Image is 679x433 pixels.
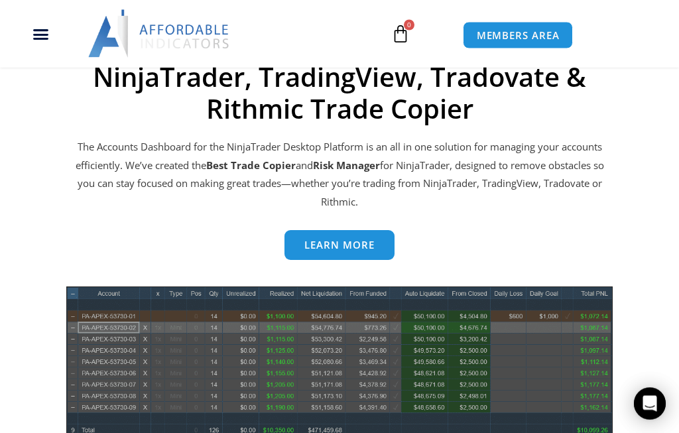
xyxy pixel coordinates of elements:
[206,159,296,172] b: Best Trade Copier
[7,21,74,46] div: Menu Toggle
[463,22,574,49] a: MEMBERS AREA
[477,31,560,40] span: MEMBERS AREA
[284,231,395,261] a: Learn more
[404,20,414,31] span: 0
[66,62,613,125] h2: NinjaTrader, TradingView, Tradovate & Rithmic Trade Copier
[66,139,613,212] p: The Accounts Dashboard for the NinjaTrader Desktop Platform is an all in one solution for managin...
[313,159,380,172] strong: Risk Manager
[634,388,666,420] div: Open Intercom Messenger
[371,15,430,53] a: 0
[304,241,375,251] span: Learn more
[88,10,231,58] img: LogoAI | Affordable Indicators – NinjaTrader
